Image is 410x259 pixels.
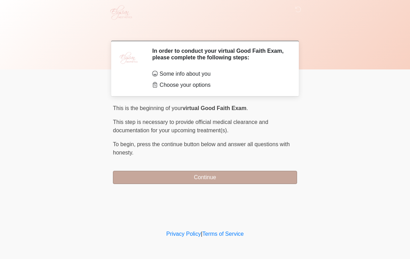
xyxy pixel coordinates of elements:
h1: ‎ ‎ ‎ ‎ [108,25,302,38]
span: . [246,105,248,111]
span: This is the beginning of your [113,105,182,111]
a: | [201,231,202,237]
span: This step is necessary to provide official medical clearance and documentation for your upcoming ... [113,119,268,133]
span: To begin, [113,141,137,147]
a: Terms of Service [202,231,244,237]
button: Continue [113,171,297,184]
span: press the continue button below and answer all questions with honesty. [113,141,290,156]
h2: In order to conduct your virtual Good Faith Exam, please complete the following steps: [152,48,287,61]
img: Elysian Aesthetics Logo [106,5,135,20]
li: Choose your options [152,81,287,89]
strong: virtual Good Faith Exam [182,105,246,111]
li: Some info about you [152,70,287,78]
img: Agent Avatar [118,48,139,68]
a: Privacy Policy [166,231,201,237]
